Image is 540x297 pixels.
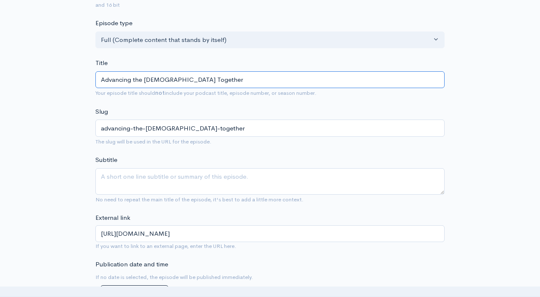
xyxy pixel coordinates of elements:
[95,260,168,269] label: Publication date and time
[95,138,211,145] small: The slug will be used in the URL for the episode.
[95,31,445,49] button: Full (Complete content that stands by itself)
[95,155,117,165] label: Subtitle
[95,225,445,242] input: Enter URL
[101,35,432,45] div: Full (Complete content that stands by itself)
[155,89,165,96] strong: not
[95,107,108,117] label: Slug
[95,196,303,203] small: No need to repeat the main title of the episode, it's best to add a little more context.
[95,242,445,250] small: If you want to link to an external page, enter the URL here.
[95,274,253,281] small: If no date is selected, the episode will be published immediately.
[95,18,132,28] label: Episode type
[95,89,316,96] small: Your episode title should include your podcast title, episode number, or season number.
[95,120,445,137] input: title-of-episode
[95,213,130,223] label: External link
[95,58,108,68] label: Title
[95,71,445,89] input: What is the episode's title?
